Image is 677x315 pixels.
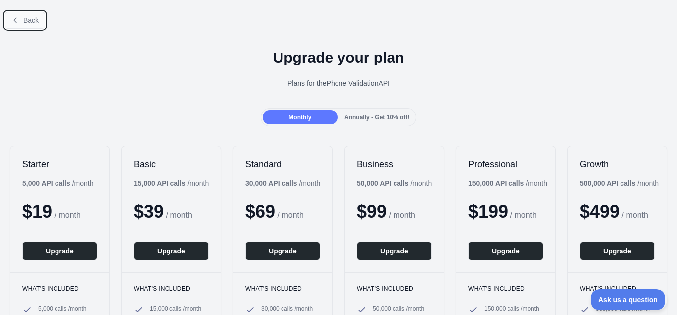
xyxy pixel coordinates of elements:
[245,158,320,170] h2: Standard
[357,178,432,188] div: / month
[580,179,635,187] b: 500,000 API calls
[468,178,547,188] div: / month
[245,178,320,188] div: / month
[580,158,655,170] h2: Growth
[591,289,667,310] iframe: Toggle Customer Support
[245,201,275,222] span: $ 69
[468,201,508,222] span: $ 199
[468,158,543,170] h2: Professional
[580,201,620,222] span: $ 499
[357,201,387,222] span: $ 99
[357,158,432,170] h2: Business
[580,178,659,188] div: / month
[468,179,524,187] b: 150,000 API calls
[245,179,297,187] b: 30,000 API calls
[357,179,409,187] b: 50,000 API calls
